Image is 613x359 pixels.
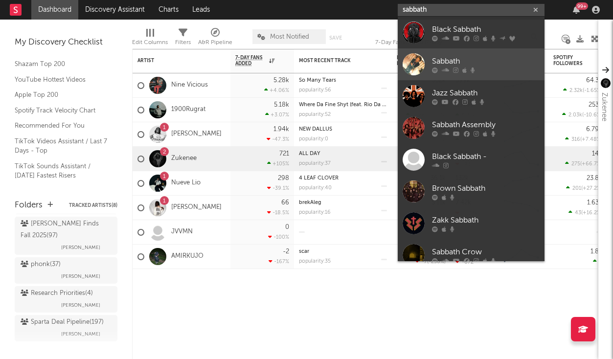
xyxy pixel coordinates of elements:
span: [PERSON_NAME] [61,328,100,340]
div: -672 [455,259,474,265]
a: Jazz Sabbath [398,80,545,112]
a: Recommended For You [15,120,108,131]
div: Jazz Sabbath [432,87,540,99]
span: -1.65 % [584,88,601,93]
span: 2.03k [568,112,582,118]
div: 0 [285,224,289,230]
div: -39.1 % [267,185,289,191]
div: 7-Day Fans Added (7-Day Fans Added) [375,24,449,53]
a: Sabbath Assembly [398,112,545,144]
span: 43 [575,210,581,216]
div: ( ) [568,209,602,216]
a: Sabbath Crow [398,239,545,271]
a: Nueve Lio [171,179,201,187]
div: 64.3k [586,77,602,84]
div: ( ) [565,160,602,167]
div: [PERSON_NAME] Finds Fall 2025 ( 97 ) [21,218,109,242]
a: Where Da Fine Shyt (feat. Rio Da Yung Og) [299,102,406,108]
div: Most Recent Track [299,58,372,64]
button: 99+ [573,6,580,14]
div: 4 LEAF CLOVER [299,176,387,181]
div: 298 [278,175,289,181]
div: Zakk Sabbath [432,214,540,226]
div: 5.18k [274,102,289,108]
a: AMIRKUJO [171,252,204,261]
div: Sparta Deal Pipeline ( 197 ) [21,316,104,328]
div: 1.63k [587,200,602,206]
span: 275 [571,161,580,167]
div: 14k [592,151,602,157]
div: popularity: 56 [299,88,331,93]
span: [PERSON_NAME] [61,270,100,282]
div: ( ) [565,136,602,142]
span: 316 [571,137,580,142]
div: Brown Sabbath [432,182,540,194]
div: Edit Columns [132,24,168,53]
a: Black Sabbath - [398,144,545,176]
div: 1.94k [273,126,289,133]
a: Research Priorities(4)[PERSON_NAME] [15,286,117,313]
div: +105 % [267,160,289,167]
a: 1900Rugrat [171,106,205,114]
a: [PERSON_NAME] Finds Fall 2025(97)[PERSON_NAME] [15,217,117,255]
span: +7.48 % [582,137,601,142]
span: 7-Day Fans Added [235,55,267,67]
div: -100 % [268,234,289,240]
div: ( ) [566,185,602,191]
div: A&R Pipeline [198,24,232,53]
a: TikTok Videos Assistant / Last 7 Days - Top [15,136,108,156]
span: +27.2 % [583,186,601,191]
div: popularity: 16 [299,210,331,215]
div: So Many Tears [299,78,387,83]
a: phonk(37)[PERSON_NAME] [15,257,117,284]
div: popularity: 40 [299,185,332,191]
div: ( ) [563,87,602,93]
a: [PERSON_NAME] [171,130,222,138]
div: popularity: 52 [299,112,331,117]
a: Brown Sabbath [398,176,545,207]
input: Search for artists [398,4,545,16]
div: phonk ( 37 ) [21,259,61,270]
div: popularity: 37 [299,161,331,166]
div: -47.3 % [267,136,289,142]
div: Filters [175,37,191,48]
div: +4.06 % [264,87,289,93]
span: +16.2 % [583,210,601,216]
div: A&R Pipeline [198,37,232,48]
a: 4 LEAF CLOVER [299,176,339,181]
div: Instagram Followers [397,55,431,67]
div: -2 [283,248,289,255]
a: brekAleg [299,200,321,205]
div: 1.8k [590,248,602,255]
span: 201 [572,186,581,191]
div: Edit Columns [132,37,168,48]
div: Black Sabbath [432,23,540,35]
a: Nine Vicious [171,81,208,90]
div: popularity: 35 [299,259,331,264]
div: 6.79k [586,126,602,133]
div: Filters [175,24,191,53]
a: Shazam Top 200 [15,59,108,69]
span: +66.7 % [582,161,601,167]
a: Zakk Sabbath [398,207,545,239]
div: Research Priorities ( 4 ) [21,288,93,299]
div: Artist [137,58,211,64]
div: Black Sabbath - [432,151,540,162]
div: 721 [279,151,289,157]
span: -250 % [429,259,444,265]
a: Sabbath [398,48,545,80]
div: Sabbath [432,55,540,67]
span: [PERSON_NAME] [61,299,100,311]
div: popularity: 0 [299,136,328,142]
div: Sabbath Crow [432,246,540,258]
div: NEW DALLUS [299,127,387,132]
a: JVVMN [171,228,193,236]
a: scar [299,249,309,254]
a: NEW DALLUS [299,127,332,132]
div: 99 + [576,2,588,10]
span: -7 [422,259,427,265]
div: 66 [281,200,289,206]
a: So Many Tears [299,78,336,83]
a: Spotify Track Velocity Chart [15,105,108,116]
div: Folders [15,200,43,211]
